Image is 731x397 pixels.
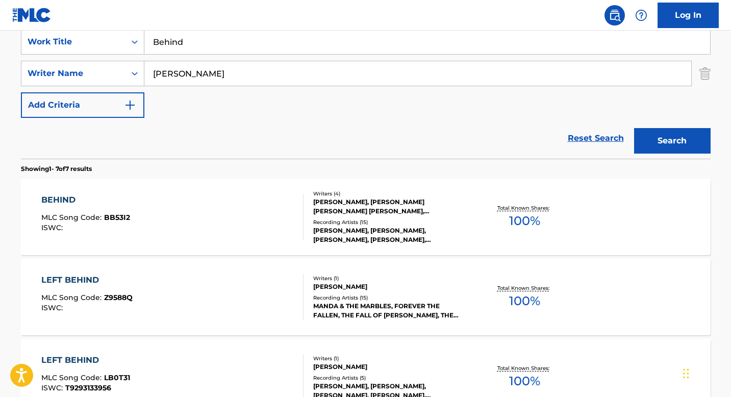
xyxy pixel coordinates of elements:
[634,128,711,154] button: Search
[313,197,467,216] div: [PERSON_NAME], [PERSON_NAME] [PERSON_NAME] [PERSON_NAME], [PERSON_NAME]
[21,259,711,335] a: LEFT BEHINDMLC Song Code:Z9588QISWC:Writers (1)[PERSON_NAME]Recording Artists (15)MANDA & THE MAR...
[104,373,130,382] span: LB0T31
[124,99,136,111] img: 9d2ae6d4665cec9f34b9.svg
[497,204,552,212] p: Total Known Shares:
[509,292,540,310] span: 100 %
[28,67,119,80] div: Writer Name
[609,9,621,21] img: search
[658,3,719,28] a: Log In
[683,358,689,389] div: Drag
[104,293,133,302] span: Z9588Q
[699,61,711,86] img: Delete Criterion
[313,362,467,371] div: [PERSON_NAME]
[563,127,629,150] a: Reset Search
[313,275,467,282] div: Writers ( 1 )
[41,383,65,392] span: ISWC :
[497,284,552,292] p: Total Known Shares:
[680,348,731,397] iframe: Chat Widget
[313,226,467,244] div: [PERSON_NAME], [PERSON_NAME], [PERSON_NAME], [PERSON_NAME], [PERSON_NAME]
[21,92,144,118] button: Add Criteria
[41,213,104,222] span: MLC Song Code :
[313,374,467,382] div: Recording Artists ( 5 )
[41,373,104,382] span: MLC Song Code :
[509,212,540,230] span: 100 %
[12,8,52,22] img: MLC Logo
[604,5,625,26] a: Public Search
[65,383,111,392] span: T9293133956
[41,354,130,366] div: LEFT BEHIND
[313,282,467,291] div: [PERSON_NAME]
[21,29,711,159] form: Search Form
[41,274,133,286] div: LEFT BEHIND
[41,194,130,206] div: BEHIND
[21,164,92,173] p: Showing 1 - 7 of 7 results
[497,364,552,372] p: Total Known Shares:
[41,223,65,232] span: ISWC :
[313,355,467,362] div: Writers ( 1 )
[313,302,467,320] div: MANDA & THE MARBLES, FOREVER THE FALLEN, THE FALL OF [PERSON_NAME], THE FALL OF [PERSON_NAME], MA...
[313,190,467,197] div: Writers ( 4 )
[313,218,467,226] div: Recording Artists ( 15 )
[631,5,651,26] div: Help
[41,303,65,312] span: ISWC :
[313,294,467,302] div: Recording Artists ( 15 )
[509,372,540,390] span: 100 %
[28,36,119,48] div: Work Title
[635,9,647,21] img: help
[104,213,130,222] span: BB53I2
[41,293,104,302] span: MLC Song Code :
[21,179,711,255] a: BEHINDMLC Song Code:BB53I2ISWC:Writers (4)[PERSON_NAME], [PERSON_NAME] [PERSON_NAME] [PERSON_NAME...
